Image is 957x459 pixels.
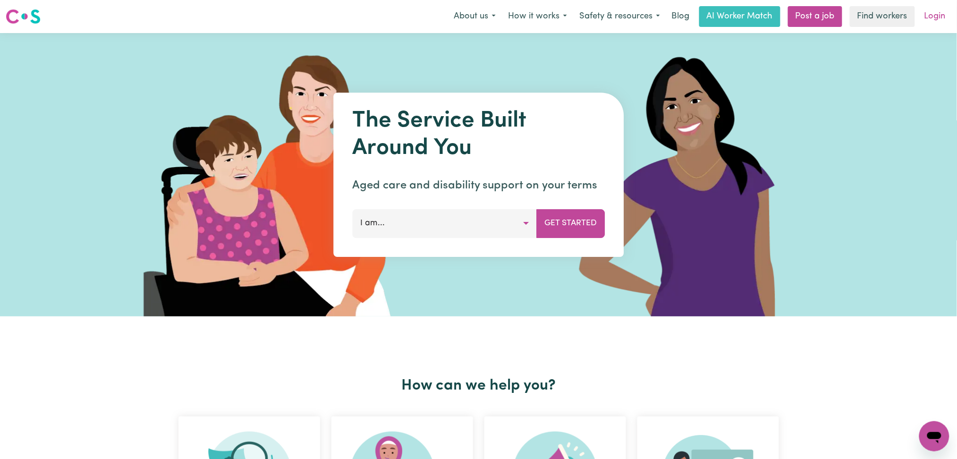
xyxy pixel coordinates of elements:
h1: The Service Built Around You [352,108,605,162]
button: How it works [502,7,573,26]
button: Get Started [536,209,605,238]
a: Find workers [850,6,915,27]
a: AI Worker Match [699,6,780,27]
a: Blog [666,6,695,27]
p: Aged care and disability support on your terms [352,177,605,194]
iframe: Button to launch messaging window [919,421,949,451]
button: About us [448,7,502,26]
a: Careseekers logo [6,6,41,27]
h2: How can we help you? [173,377,785,395]
a: Login [919,6,951,27]
a: Post a job [788,6,842,27]
button: I am... [352,209,537,238]
img: Careseekers logo [6,8,41,25]
button: Safety & resources [573,7,666,26]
